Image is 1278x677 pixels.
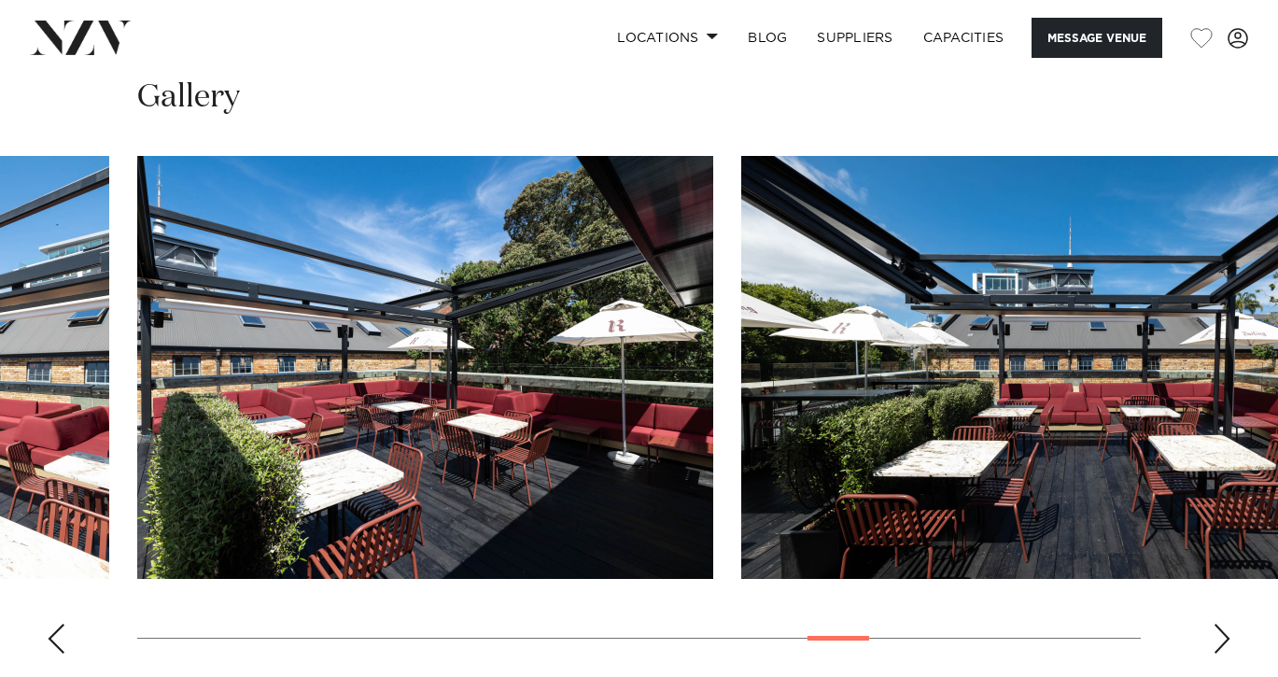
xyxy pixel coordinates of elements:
a: BLOG [733,18,802,58]
swiper-slide: 19 / 27 [137,156,713,579]
button: Message Venue [1032,18,1162,58]
img: nzv-logo.png [30,21,132,54]
a: SUPPLIERS [802,18,907,58]
h2: Gallery [137,77,240,119]
a: Locations [602,18,733,58]
a: Capacities [908,18,1019,58]
img: Rooftop dining space at Darling on Drake [137,156,713,579]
